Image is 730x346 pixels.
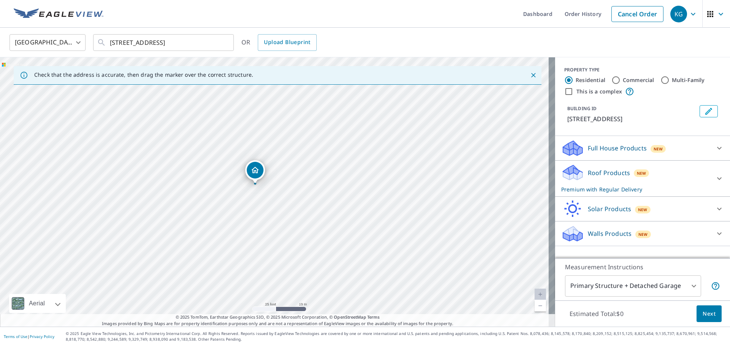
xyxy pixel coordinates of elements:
[561,164,724,193] div: Roof ProductsNewPremium with Regular Delivery
[4,334,54,339] p: |
[611,6,663,22] a: Cancel Order
[176,314,380,321] span: © 2025 TomTom, Earthstar Geographics SIO, © 2025 Microsoft Corporation, ©
[697,305,722,322] button: Next
[567,105,597,112] p: BUILDING ID
[561,185,710,193] p: Premium with Regular Delivery
[672,76,705,84] label: Multi-Family
[567,114,697,123] p: [STREET_ADDRESS]
[561,139,724,157] div: Full House ProductsNew
[245,160,265,184] div: Dropped pin, building 1, Residential property, 213 Balsam Grove Cir Desoto, TX 75115
[711,281,720,291] span: Your report will include the primary structure and a detached garage if one exists.
[264,38,310,47] span: Upload Blueprint
[588,229,632,238] p: Walls Products
[528,70,538,80] button: Close
[535,300,546,311] a: Current Level 20, Zoom Out
[34,71,253,78] p: Check that the address is accurate, then drag the marker over the correct structure.
[535,289,546,300] a: Current Level 20, Zoom In Disabled
[588,204,631,213] p: Solar Products
[258,34,316,51] a: Upload Blueprint
[564,66,721,73] div: PROPERTY TYPE
[623,76,654,84] label: Commercial
[561,224,724,243] div: Walls ProductsNew
[110,32,218,53] input: Search by address or latitude-longitude
[700,105,718,117] button: Edit building 1
[565,262,720,272] p: Measurement Instructions
[588,168,630,177] p: Roof Products
[561,200,724,218] div: Solar ProductsNew
[27,294,47,313] div: Aerial
[241,34,317,51] div: OR
[565,275,701,297] div: Primary Structure + Detached Garage
[576,88,622,95] label: This is a complex
[588,144,647,153] p: Full House Products
[576,76,605,84] label: Residential
[638,207,647,213] span: New
[703,309,716,319] span: Next
[638,231,648,237] span: New
[10,32,86,53] div: [GEOGRAPHIC_DATA]
[4,334,27,339] a: Terms of Use
[670,6,687,22] div: KG
[9,294,66,313] div: Aerial
[334,314,366,320] a: OpenStreetMap
[637,170,646,176] span: New
[14,8,103,20] img: EV Logo
[563,305,630,322] p: Estimated Total: $0
[66,331,726,342] p: © 2025 Eagle View Technologies, Inc. and Pictometry International Corp. All Rights Reserved. Repo...
[367,314,380,320] a: Terms
[30,334,54,339] a: Privacy Policy
[654,146,663,152] span: New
